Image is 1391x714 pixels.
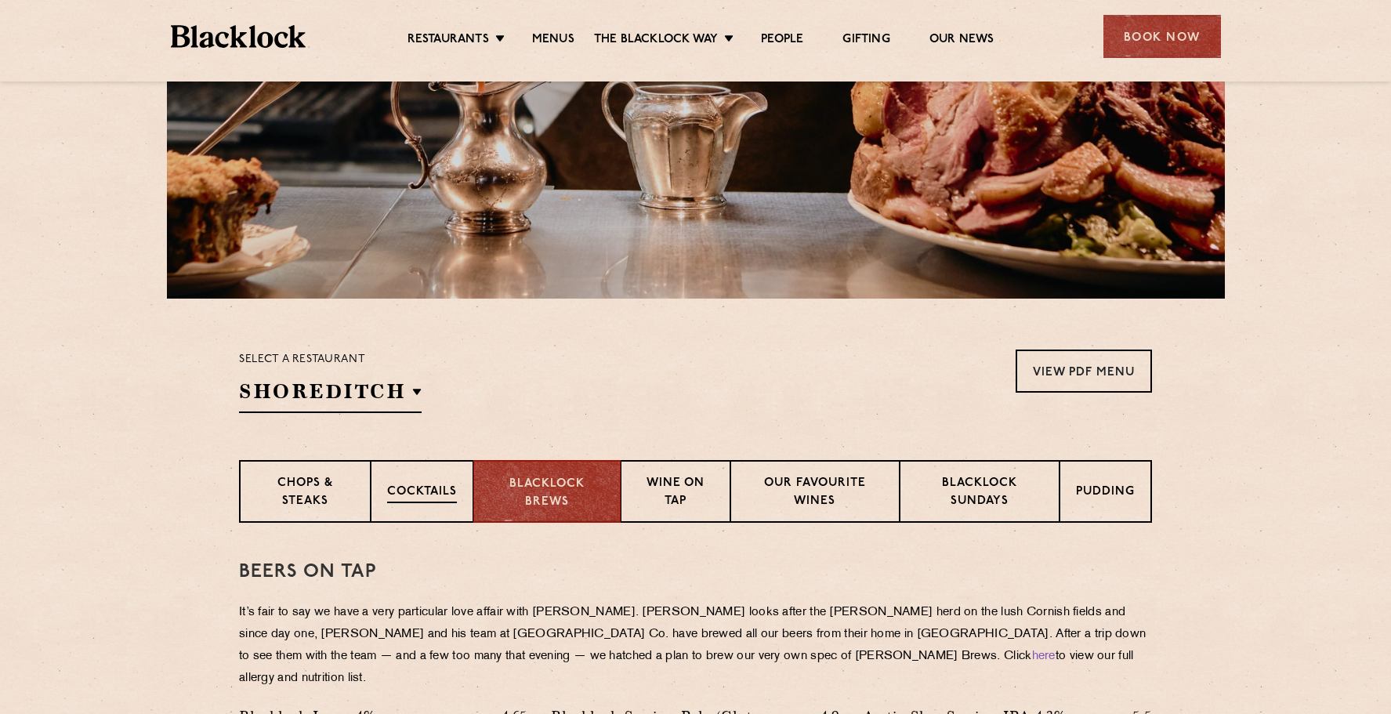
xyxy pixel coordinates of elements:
p: Blacklock Brews [490,476,604,511]
a: People [761,32,803,49]
p: Wine on Tap [637,475,714,512]
h3: Beers on tap [239,562,1152,582]
p: Select a restaurant [239,350,422,370]
p: Chops & Steaks [256,475,354,512]
p: Cocktails [387,484,457,503]
a: Our News [929,32,994,49]
p: Our favourite wines [747,475,882,512]
a: Menus [532,32,574,49]
p: It’s fair to say we have a very particular love affair with [PERSON_NAME]. [PERSON_NAME] looks af... [239,602,1152,690]
a: here [1032,651,1056,662]
a: View PDF Menu [1016,350,1152,393]
p: Blacklock Sundays [916,475,1043,512]
a: Restaurants [408,32,489,49]
div: Book Now [1103,15,1221,58]
p: Pudding [1076,484,1135,503]
a: Gifting [842,32,889,49]
img: BL_Textured_Logo-footer-cropped.svg [171,25,306,48]
a: The Blacklock Way [594,32,718,49]
h2: Shoreditch [239,378,422,413]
